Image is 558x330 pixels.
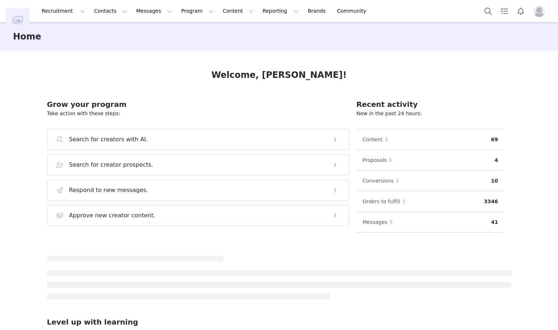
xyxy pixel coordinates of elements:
[90,3,131,19] button: Contacts
[47,110,349,117] p: Take action with these steps:
[47,205,349,226] button: Approve new creator content.
[69,186,148,195] h3: Respond to new messages.
[303,3,332,19] a: Brands
[362,134,392,145] button: Content
[47,154,349,175] button: Search for creator prospects.
[356,99,504,110] h2: Recent activity
[491,218,498,226] p: 41
[362,216,397,228] button: Messages
[496,3,512,19] a: Tasks
[37,3,89,19] button: Recruitment
[362,175,403,187] button: Conversions
[47,129,349,150] button: Search for creators with AI.
[69,160,154,169] h3: Search for creator prospects.
[177,3,218,19] button: Program
[47,99,349,110] h2: Grow your program
[491,136,498,143] p: 69
[333,3,374,19] a: Community
[218,3,258,19] button: Content
[47,180,349,201] button: Respond to new messages.
[69,135,148,144] h3: Search for creators with AI.
[480,3,496,19] button: Search
[13,30,41,43] h3: Home
[356,110,504,117] p: New in the past 24 hours:
[362,154,396,166] button: Proposals
[533,5,545,17] img: placeholder-profile.jpg
[513,3,529,19] button: Notifications
[47,317,511,327] h2: Level up with learning
[495,156,498,164] p: 4
[211,68,347,82] h1: Welcome, [PERSON_NAME]!
[69,211,156,220] h3: Approve new creator content.
[491,177,498,185] p: 10
[484,198,498,205] p: 3346
[529,5,552,17] button: Profile
[362,196,409,207] button: Orders to fulfill
[258,3,303,19] button: Reporting
[132,3,176,19] button: Messages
